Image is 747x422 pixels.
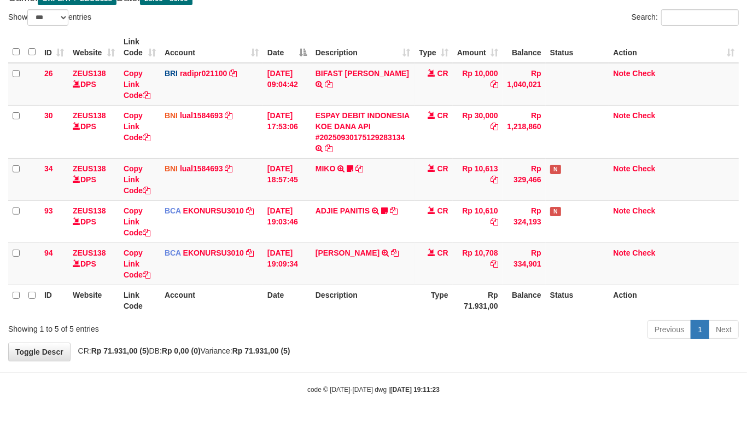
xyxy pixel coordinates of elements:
a: ZEUS138 [73,111,106,120]
a: ADJIE PANITIS [316,206,370,215]
span: 30 [44,111,53,120]
a: 1 [691,320,709,339]
a: Copy Rp 10,613 to clipboard [491,175,498,184]
span: BNI [165,111,178,120]
th: Date: activate to sort column descending [263,32,311,63]
th: Status [546,32,609,63]
a: EKONURSU3010 [183,206,244,215]
td: [DATE] 18:57:45 [263,158,311,200]
th: ID: activate to sort column ascending [40,32,68,63]
th: Account [160,285,263,316]
a: Copy lual1584693 to clipboard [225,111,232,120]
a: Copy BIFAST ERIKA S PAUN to clipboard [325,80,332,89]
span: 26 [44,69,53,78]
td: [DATE] 19:03:46 [263,200,311,242]
td: DPS [68,105,119,158]
a: Copy EKONURSU3010 to clipboard [246,206,254,215]
td: DPS [68,63,119,106]
a: Copy EKONURSU3010 to clipboard [246,248,254,257]
strong: Rp 71.931,00 (5) [232,346,290,355]
td: [DATE] 19:09:34 [263,242,311,285]
td: Rp 10,613 [453,158,503,200]
a: Check [633,111,656,120]
div: Showing 1 to 5 of 5 entries [8,319,303,334]
th: Balance [503,285,546,316]
span: CR: DB: Variance: [73,346,290,355]
td: DPS [68,158,119,200]
td: Rp 324,193 [503,200,546,242]
td: Rp 30,000 [453,105,503,158]
span: BNI [165,164,178,173]
a: Copy MIKO to clipboard [355,164,363,173]
td: DPS [68,200,119,242]
th: Website: activate to sort column ascending [68,32,119,63]
input: Search: [661,9,739,26]
td: Rp 329,466 [503,158,546,200]
span: BRI [165,69,178,78]
span: 34 [44,164,53,173]
span: 94 [44,248,53,257]
a: Toggle Descr [8,343,71,361]
a: Note [614,164,631,173]
a: ESPAY DEBIT INDONESIA KOE DANA API #20250930175129283134 [316,111,410,142]
span: Has Note [550,165,561,174]
td: Rp 334,901 [503,242,546,285]
th: Website [68,285,119,316]
select: Showentries [27,9,68,26]
th: ID [40,285,68,316]
a: lual1584693 [180,111,223,120]
td: DPS [68,242,119,285]
span: 93 [44,206,53,215]
th: Balance [503,32,546,63]
th: Account: activate to sort column ascending [160,32,263,63]
a: Note [614,69,631,78]
a: Note [614,206,631,215]
a: Copy Rp 30,000 to clipboard [491,122,498,131]
span: BCA [165,248,181,257]
label: Search: [632,9,739,26]
span: BCA [165,206,181,215]
a: Copy Rp 10,000 to clipboard [491,80,498,89]
a: Copy ADJIE PANITIS to clipboard [390,206,398,215]
a: Previous [647,320,691,339]
a: Check [633,164,656,173]
a: ZEUS138 [73,69,106,78]
strong: [DATE] 19:11:23 [390,386,440,394]
td: Rp 10,610 [453,200,503,242]
label: Show entries [8,9,91,26]
a: Check [633,206,656,215]
a: Copy Rp 10,610 to clipboard [491,217,498,226]
th: Type: activate to sort column ascending [415,32,453,63]
th: Type [415,285,453,316]
td: [DATE] 17:53:06 [263,105,311,158]
span: Has Note [550,207,561,216]
span: CR [437,69,448,78]
a: EKONURSU3010 [183,248,244,257]
a: BIFAST [PERSON_NAME] [316,69,409,78]
td: Rp 10,708 [453,242,503,285]
th: Link Code [119,285,160,316]
a: Copy Link Code [124,164,150,195]
th: Action [609,285,739,316]
a: Copy ESPAY DEBIT INDONESIA KOE DANA API #20250930175129283134 to clipboard [325,144,332,153]
span: CR [437,111,448,120]
strong: Rp 0,00 (0) [162,346,201,355]
strong: Rp 71.931,00 (5) [91,346,149,355]
th: Status [546,285,609,316]
a: Check [633,248,656,257]
a: Copy Link Code [124,206,150,237]
a: Note [614,111,631,120]
a: ZEUS138 [73,248,106,257]
small: code © [DATE]-[DATE] dwg | [307,386,440,394]
th: Link Code: activate to sort column ascending [119,32,160,63]
th: Amount: activate to sort column ascending [453,32,503,63]
a: Copy radipr021100 to clipboard [229,69,237,78]
a: Copy Link Code [124,69,150,100]
a: Next [709,320,739,339]
a: Note [614,248,631,257]
a: lual1584693 [180,164,223,173]
a: Check [633,69,656,78]
td: Rp 1,040,021 [503,63,546,106]
th: Date [263,285,311,316]
th: Rp 71.931,00 [453,285,503,316]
